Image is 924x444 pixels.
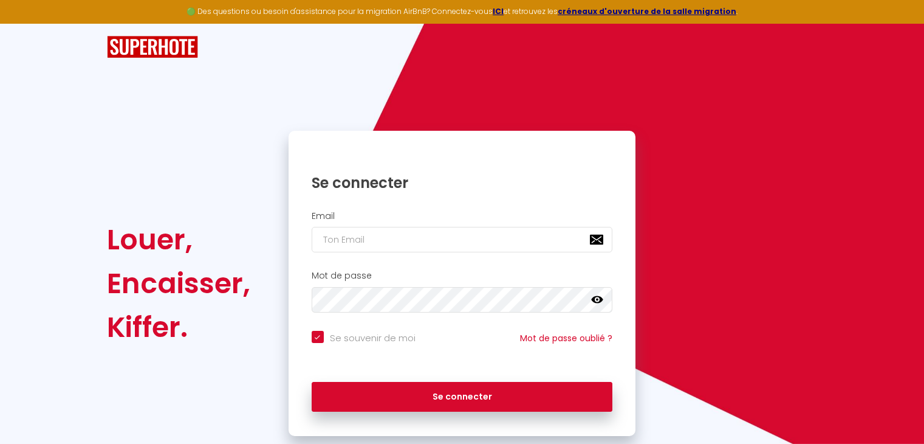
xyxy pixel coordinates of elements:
[312,173,613,192] h1: Se connecter
[312,382,613,412] button: Se connecter
[520,332,612,344] a: Mot de passe oublié ?
[493,6,504,16] a: ICI
[558,6,736,16] a: créneaux d'ouverture de la salle migration
[107,262,250,305] div: Encaisser,
[107,305,250,349] div: Kiffer.
[107,36,198,58] img: SuperHote logo
[312,271,613,281] h2: Mot de passe
[312,211,613,221] h2: Email
[107,218,250,262] div: Louer,
[312,227,613,252] input: Ton Email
